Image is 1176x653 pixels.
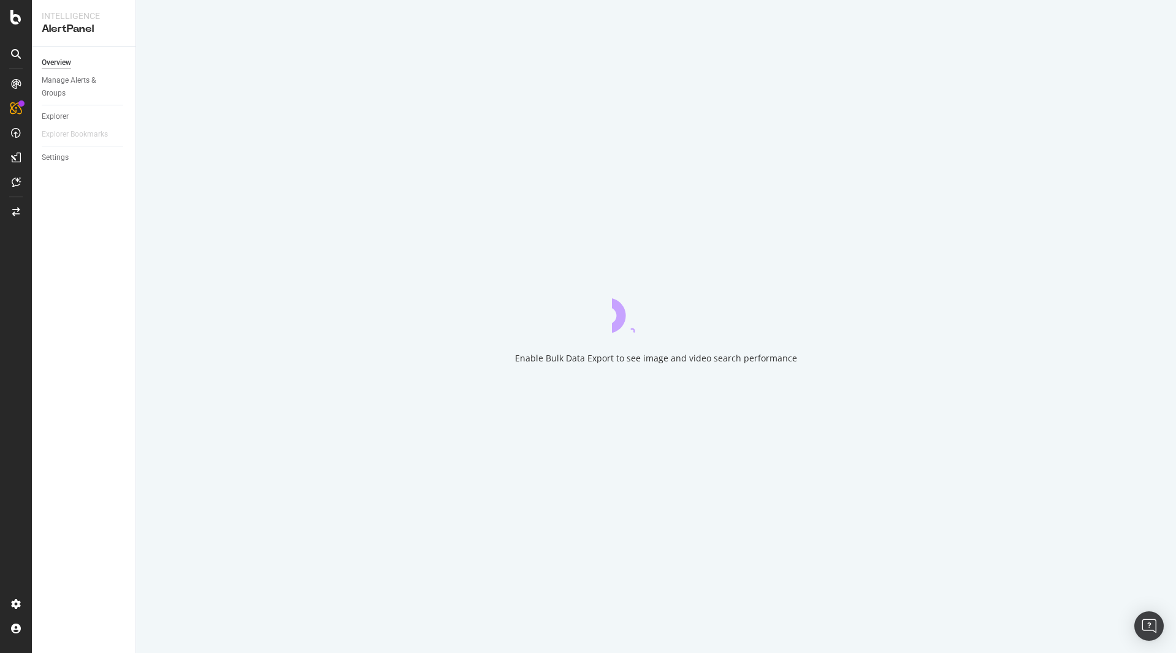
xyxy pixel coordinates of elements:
[1134,611,1164,641] div: Open Intercom Messenger
[42,110,69,123] div: Explorer
[612,289,700,333] div: animation
[42,128,120,141] a: Explorer Bookmarks
[42,128,108,141] div: Explorer Bookmarks
[42,151,69,164] div: Settings
[42,110,127,123] a: Explorer
[42,74,115,100] div: Manage Alerts & Groups
[42,56,127,69] a: Overview
[515,352,797,364] div: Enable Bulk Data Export to see image and video search performance
[42,22,126,36] div: AlertPanel
[42,151,127,164] a: Settings
[42,56,71,69] div: Overview
[42,10,126,22] div: Intelligence
[42,74,127,100] a: Manage Alerts & Groups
